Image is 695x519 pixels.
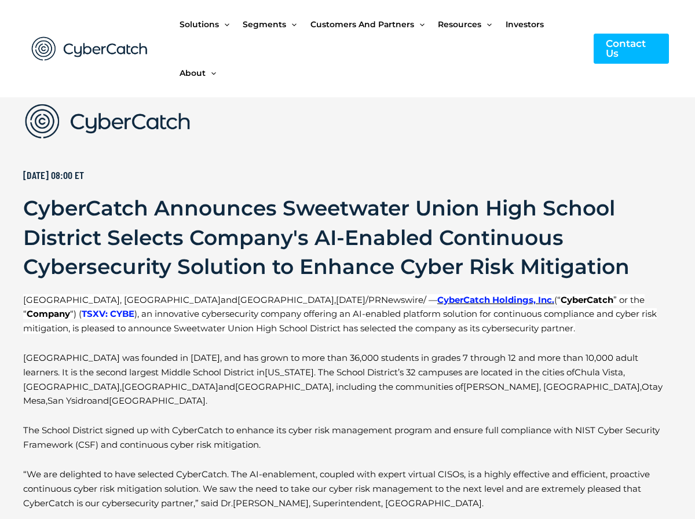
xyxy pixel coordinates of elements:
span: [GEOGRAPHIC_DATA] [237,294,334,305]
span: [GEOGRAPHIC_DATA] [109,395,206,406]
span: [PERSON_NAME] [233,498,309,509]
span: San Ysidro [47,395,92,406]
a: CyberCatch Holdings, Inc. [437,294,554,305]
span: [US_STATE] [265,367,314,378]
span: (“ [554,294,561,305]
span: [GEOGRAPHIC_DATA] [23,381,120,392]
b: CyberCatch [561,294,613,305]
span: [GEOGRAPHIC_DATA] [122,381,218,392]
span: “) ( [70,308,82,319]
p: [GEOGRAPHIC_DATA] was founded in [DATE], and has grown to more than 36,000 students in grades 7 t... [23,351,672,408]
img: CyberCatch [20,25,159,73]
span: [PERSON_NAME] [463,381,539,392]
h1: CyberCatch Announces Sweetwater Union High School District Selects Company's AI-Enabled Continuou... [23,193,672,281]
p: The School District signed up with CyberCatch to enhance its cyber risk management program and en... [23,423,672,452]
span: and [23,294,334,305]
span: , [334,294,336,305]
span: [GEOGRAPHIC_DATA] [235,381,332,392]
a: Contact Us [594,34,669,64]
span: /PRNewswire/ — [365,294,437,305]
span: About [180,49,206,97]
a: TSXV: CYBE [82,308,134,319]
h2: [DATE] 08:00 ET [23,169,672,182]
p: “We are delighted to have selected CyberCatch. The AI-enablement, coupled with expert virtual CIS... [23,467,672,510]
span: Menu Toggle [206,49,216,97]
b: Company [27,308,70,319]
span: Chula Vista [575,367,623,378]
span: [GEOGRAPHIC_DATA], [GEOGRAPHIC_DATA] [23,294,221,305]
span: [DATE] [336,294,365,305]
span: ), an innovative cybersecurity company offering an AI-enabled platform solution for continuous co... [23,308,657,334]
